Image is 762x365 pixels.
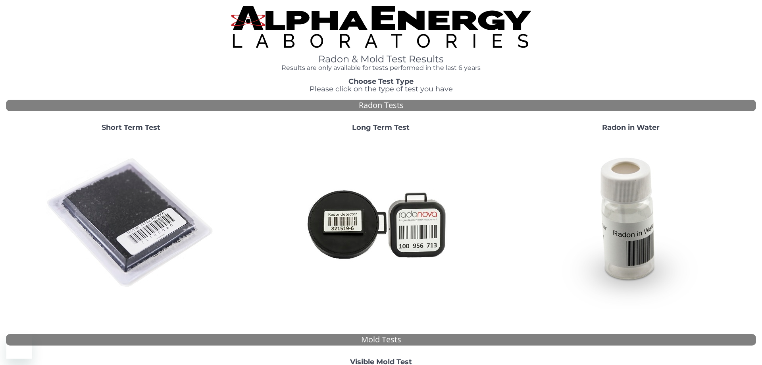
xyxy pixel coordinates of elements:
strong: Radon in Water [602,123,660,132]
h4: Results are only available for tests performed in the last 6 years [231,64,531,71]
img: ShortTerm.jpg [46,138,216,309]
div: Mold Tests [6,334,756,346]
span: Please click on the type of test you have [310,85,453,93]
h1: Radon & Mold Test Results [231,54,531,64]
div: Radon Tests [6,100,756,111]
img: RadoninWater.jpg [546,138,716,309]
img: Radtrak2vsRadtrak3.jpg [296,138,466,309]
img: TightCrop.jpg [231,6,531,48]
strong: Short Term Test [102,123,160,132]
strong: Choose Test Type [348,77,414,86]
strong: Long Term Test [352,123,410,132]
iframe: Button to launch messaging window [6,333,32,359]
